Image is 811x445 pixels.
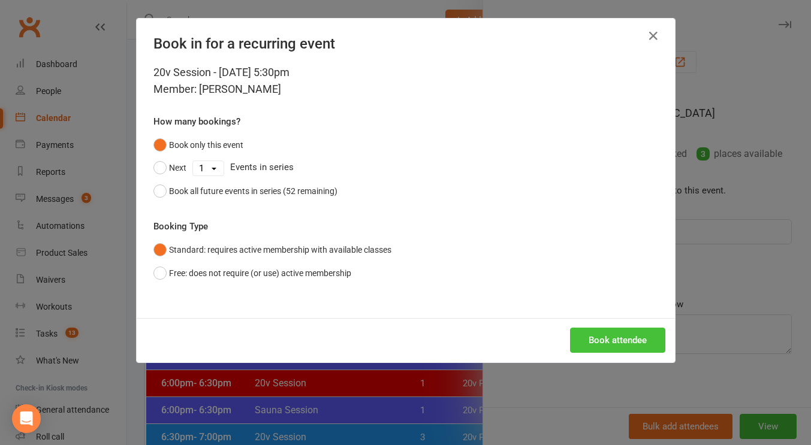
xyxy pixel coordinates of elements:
label: Booking Type [153,219,208,234]
button: Book attendee [570,328,665,353]
button: Close [644,26,663,46]
button: Next [153,156,186,179]
button: Book all future events in series (52 remaining) [153,180,337,202]
div: Open Intercom Messenger [12,404,41,433]
h4: Book in for a recurring event [153,35,658,52]
label: How many bookings? [153,114,240,129]
div: Events in series [153,156,658,179]
button: Book only this event [153,134,243,156]
button: Standard: requires active membership with available classes [153,238,391,261]
div: 20v Session - [DATE] 5:30pm Member: [PERSON_NAME] [153,64,658,98]
div: Book all future events in series (52 remaining) [169,184,337,198]
button: Free: does not require (or use) active membership [153,262,351,284]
